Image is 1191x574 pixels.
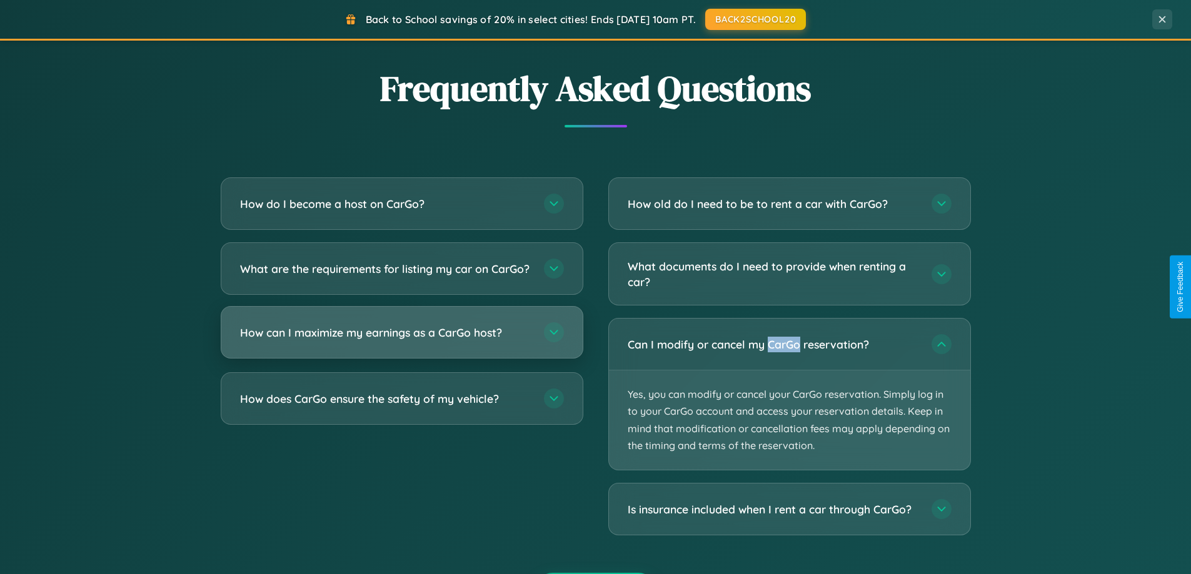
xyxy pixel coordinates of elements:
[628,196,919,212] h3: How old do I need to be to rent a car with CarGo?
[240,391,531,407] h3: How does CarGo ensure the safety of my vehicle?
[1176,262,1185,312] div: Give Feedback
[705,9,806,30] button: BACK2SCHOOL20
[240,325,531,340] h3: How can I maximize my earnings as a CarGo host?
[609,370,970,470] p: Yes, you can modify or cancel your CarGo reservation. Simply log in to your CarGo account and acc...
[221,64,971,112] h2: Frequently Asked Questions
[240,196,531,212] h3: How do I become a host on CarGo?
[628,337,919,352] h3: Can I modify or cancel my CarGo reservation?
[628,502,919,517] h3: Is insurance included when I rent a car through CarGo?
[366,13,696,26] span: Back to School savings of 20% in select cities! Ends [DATE] 10am PT.
[240,261,531,277] h3: What are the requirements for listing my car on CarGo?
[628,259,919,289] h3: What documents do I need to provide when renting a car?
